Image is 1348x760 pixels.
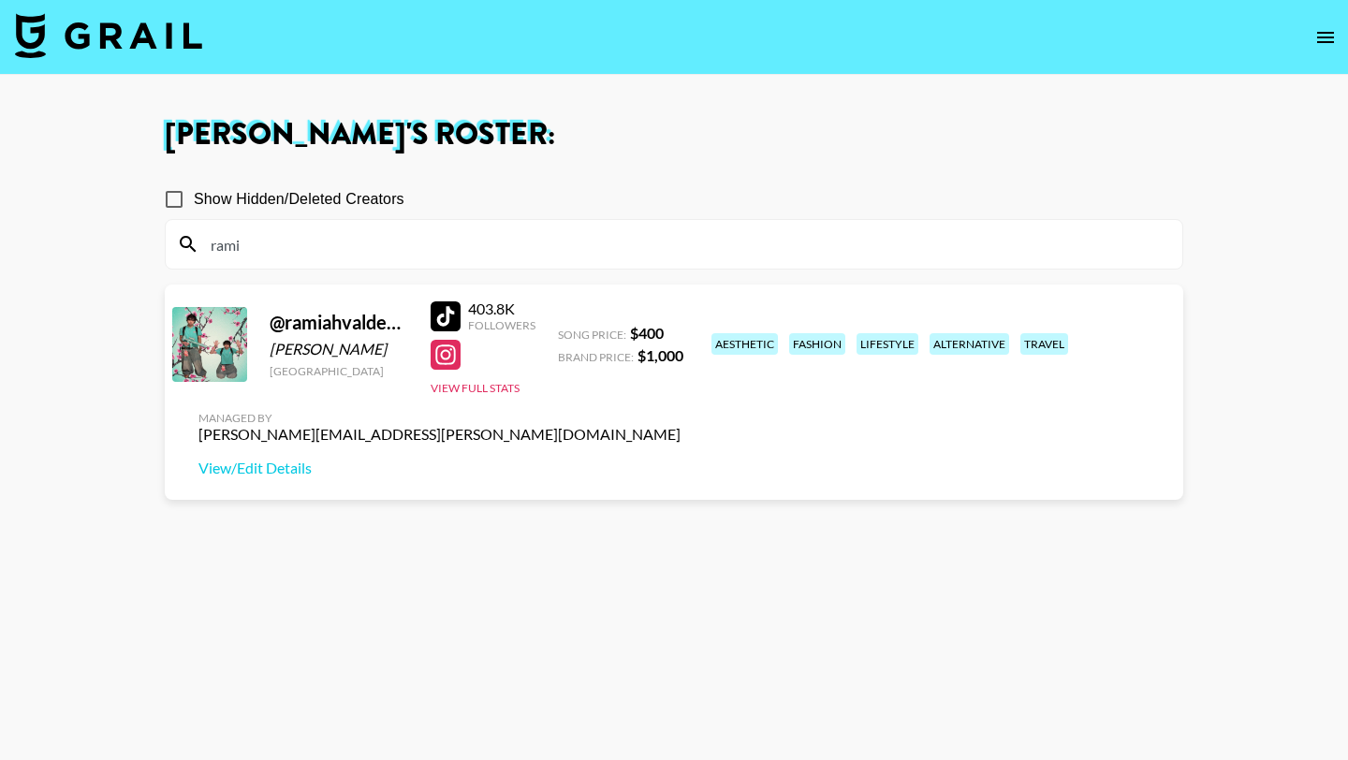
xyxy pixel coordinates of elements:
div: fashion [789,333,845,355]
span: Show Hidden/Deleted Creators [194,188,404,211]
input: Search by User Name [199,229,1171,259]
div: 403.8K [468,300,535,318]
div: lifestyle [857,333,918,355]
div: Followers [468,318,535,332]
div: alternative [930,333,1009,355]
div: Managed By [198,411,681,425]
h1: [PERSON_NAME] 's Roster: [165,120,1183,150]
div: aesthetic [711,333,778,355]
strong: $ 400 [630,324,664,342]
div: [GEOGRAPHIC_DATA] [270,364,408,378]
button: View Full Stats [431,381,520,395]
div: @ ramiahvaldezzz [270,311,408,334]
span: Brand Price: [558,350,634,364]
div: travel [1020,333,1068,355]
div: [PERSON_NAME][EMAIL_ADDRESS][PERSON_NAME][DOMAIN_NAME] [198,425,681,444]
strong: $ 1,000 [637,346,683,364]
div: [PERSON_NAME] [270,340,408,358]
span: Song Price: [558,328,626,342]
img: Grail Talent [15,13,202,58]
button: open drawer [1307,19,1344,56]
a: View/Edit Details [198,459,681,477]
